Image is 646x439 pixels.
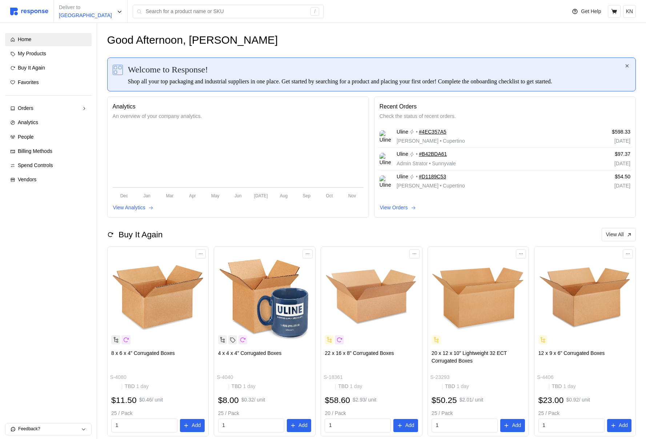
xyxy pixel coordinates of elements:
[397,160,456,168] p: Admin Strator Sunnyvale
[211,193,219,198] tspan: May
[397,182,465,190] p: [PERSON_NAME] Cupertino
[18,162,53,168] span: Spend Controls
[455,383,469,389] span: 1 day
[110,373,127,381] p: S-4080
[416,173,418,181] p: •
[537,373,553,381] p: S-4406
[189,193,196,198] tspan: Apr
[432,410,525,418] p: 25 / Pack
[397,150,408,158] span: Uline
[5,62,92,75] a: Buy It Again
[120,193,128,198] tspan: Dec
[324,373,343,381] p: S-18361
[5,173,92,186] a: Vendors
[113,204,145,212] p: View Analytics
[538,395,564,406] h2: $23.00
[538,410,632,418] p: 25 / Pack
[18,51,46,56] span: My Products
[180,419,205,432] button: Add
[562,383,576,389] span: 1 day
[397,128,408,136] span: Uline
[419,128,446,136] a: #4EC357A5
[241,396,265,404] p: $0.32 / unit
[113,203,154,212] button: View Analytics
[512,422,521,430] p: Add
[222,419,280,432] input: Qty
[552,383,576,391] p: TBD
[419,150,447,158] a: #B42BDA61
[416,128,418,136] p: •
[602,228,636,242] button: View All
[18,36,31,42] span: Home
[218,251,312,344] img: S-4040
[143,193,150,198] tspan: Jan
[192,422,201,430] p: Add
[419,173,446,181] a: #D1189C53
[405,422,414,430] p: Add
[18,104,79,112] div: Orders
[5,159,92,172] a: Spend Controls
[287,419,312,432] button: Add
[393,419,418,432] button: Add
[432,350,507,364] span: 20 x 12 x 10" Lightweight 32 ECT Corrugated Boxes
[242,383,256,389] span: 1 day
[325,251,418,344] img: S-18361
[571,182,630,190] p: [DATE]
[397,137,465,145] p: [PERSON_NAME] Cupertino
[116,419,173,432] input: Qty
[232,383,256,391] p: TBD
[619,422,628,430] p: Add
[113,102,364,111] p: Analytics
[128,77,624,86] div: Shop all your top packaging and industrial suppliers in one place. Get started by searching for a...
[146,5,307,18] input: Search for a product name or SKU
[59,4,112,12] p: Deliver to
[218,410,312,418] p: 25 / Pack
[5,76,92,89] a: Favorites
[111,410,205,418] p: 25 / Pack
[5,131,92,144] a: People
[325,410,418,418] p: 20 / Pack
[626,8,633,16] p: KN
[566,396,590,404] p: $0.92 / unit
[326,193,333,198] tspan: Oct
[5,102,92,115] a: Orders
[119,229,162,240] h2: Buy It Again
[18,65,45,71] span: Buy It Again
[348,193,356,198] tspan: Nov
[380,130,392,142] img: Uline
[5,116,92,129] a: Analytics
[18,148,52,154] span: Billing Methods
[135,383,149,389] span: 1 day
[113,65,123,75] img: svg%3e
[432,395,457,406] h2: $50.25
[59,12,112,20] p: [GEOGRAPHIC_DATA]
[128,63,208,76] span: Welcome to Response!
[217,373,233,381] p: S-4040
[10,8,48,15] img: svg%3e
[380,102,630,111] p: Recent Orders
[380,203,416,212] button: View Orders
[18,119,38,125] span: Analytics
[18,134,34,140] span: People
[430,373,450,381] p: S-23293
[166,193,173,198] tspan: Mar
[18,79,39,85] span: Favorites
[438,183,443,189] span: •
[538,350,605,356] span: 12 x 9 x 6" Corrugated Boxes
[571,173,630,181] p: $54.50
[571,150,630,158] p: $97.37
[397,173,408,181] span: Uline
[234,193,241,198] tspan: Jun
[353,396,376,404] p: $2.93 / unit
[254,193,268,198] tspan: [DATE]
[581,8,601,16] p: Get Help
[623,5,636,18] button: KN
[298,422,308,430] p: Add
[310,7,319,16] div: /
[571,128,630,136] p: $598.33
[606,231,624,239] p: View All
[416,150,418,158] p: •
[538,251,632,344] img: S-4406
[436,419,494,432] input: Qty
[325,395,350,406] h2: $58.60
